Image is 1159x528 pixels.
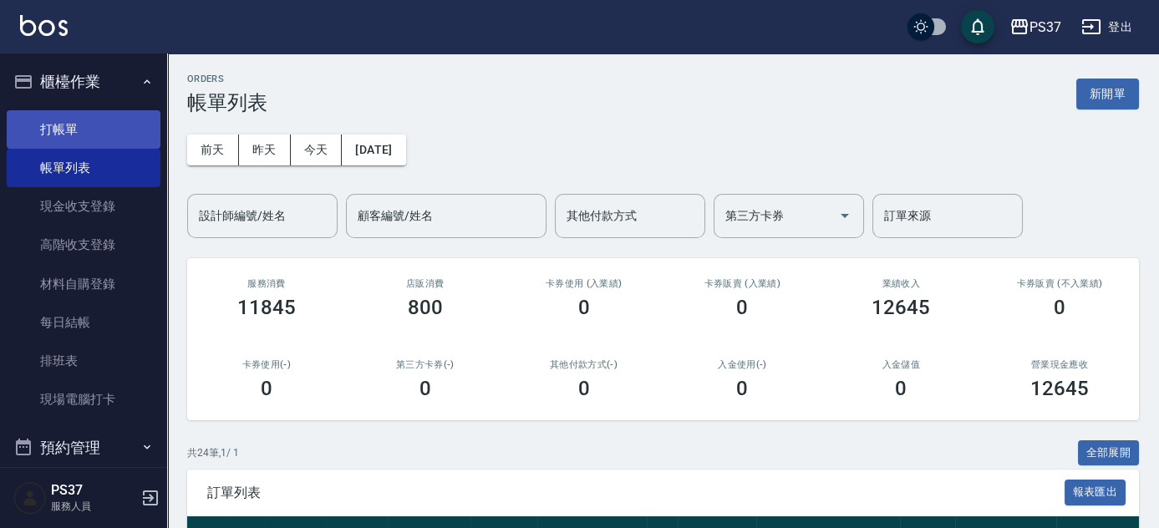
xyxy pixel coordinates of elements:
[1075,12,1139,43] button: 登出
[578,377,590,400] h3: 0
[261,377,272,400] h3: 0
[683,359,801,370] h2: 入金使用(-)
[237,296,296,319] h3: 11845
[525,278,643,289] h2: 卡券使用 (入業績)
[1003,10,1068,44] button: PS37
[1030,377,1089,400] h3: 12645
[1078,440,1140,466] button: 全部展開
[1065,480,1126,505] button: 報表匯出
[1076,79,1139,109] button: 新開單
[7,60,160,104] button: 櫃檯作業
[419,377,431,400] h3: 0
[187,91,267,114] h3: 帳單列表
[7,380,160,419] a: 現場電腦打卡
[366,278,485,289] h2: 店販消費
[841,359,960,370] h2: 入金儲值
[872,296,930,319] h3: 12645
[239,135,291,165] button: 昨天
[7,110,160,149] a: 打帳單
[578,296,590,319] h3: 0
[1076,85,1139,101] a: 新開單
[7,265,160,303] a: 材料自購登錄
[736,296,748,319] h3: 0
[736,377,748,400] h3: 0
[7,342,160,380] a: 排班表
[961,10,994,43] button: save
[187,135,239,165] button: 前天
[366,359,485,370] h2: 第三方卡券(-)
[207,359,326,370] h2: 卡券使用(-)
[7,426,160,470] button: 預約管理
[408,296,443,319] h3: 800
[51,482,136,499] h5: PS37
[187,74,267,84] h2: ORDERS
[291,135,343,165] button: 今天
[187,445,239,460] p: 共 24 筆, 1 / 1
[1000,278,1119,289] h2: 卡券販賣 (不入業績)
[895,377,907,400] h3: 0
[1065,484,1126,500] a: 報表匯出
[831,202,858,229] button: Open
[207,278,326,289] h3: 服務消費
[683,278,801,289] h2: 卡券販賣 (入業績)
[7,303,160,342] a: 每日結帳
[342,135,405,165] button: [DATE]
[1054,296,1065,319] h3: 0
[7,187,160,226] a: 現金收支登錄
[7,149,160,187] a: 帳單列表
[841,278,960,289] h2: 業績收入
[1029,17,1061,38] div: PS37
[207,485,1065,501] span: 訂單列表
[51,499,136,514] p: 服務人員
[13,481,47,515] img: Person
[525,359,643,370] h2: 其他付款方式(-)
[1000,359,1119,370] h2: 營業現金應收
[20,15,68,36] img: Logo
[7,226,160,264] a: 高階收支登錄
